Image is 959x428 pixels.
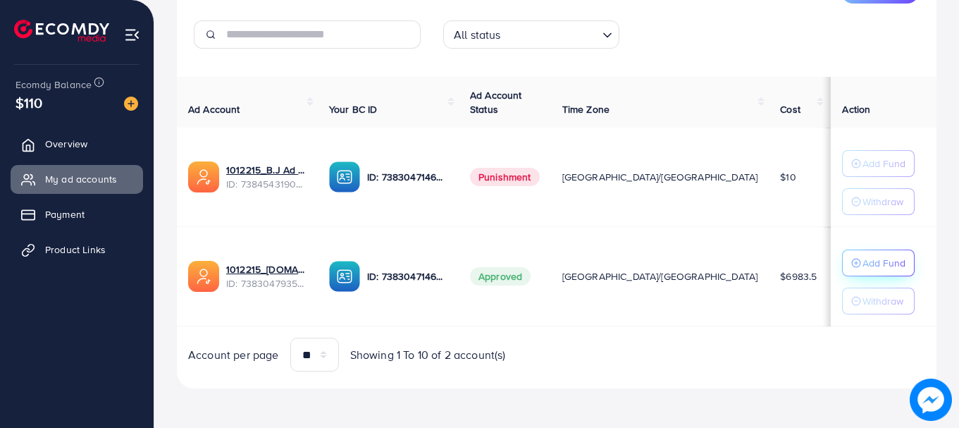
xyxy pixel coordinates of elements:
[862,193,903,210] p: Withdraw
[562,269,758,283] span: [GEOGRAPHIC_DATA]/[GEOGRAPHIC_DATA]
[862,255,905,271] p: Add Fund
[367,169,447,185] p: ID: 7383047146922147857
[780,170,796,184] span: $10
[16,92,43,113] span: $110
[842,288,915,314] button: Withdraw
[451,25,504,45] span: All status
[862,155,905,172] p: Add Fund
[226,177,307,191] span: ID: 7384543190348562449
[226,163,307,192] div: <span class='underline'>1012215_B.J Ad Account_1719347958325</span></br>7384543190348562449
[470,168,540,186] span: Punishment
[188,347,279,363] span: Account per page
[780,102,800,116] span: Cost
[188,102,240,116] span: Ad Account
[11,236,143,264] a: Product Links
[329,261,360,292] img: ic-ba-acc.ded83a64.svg
[11,165,143,193] a: My ad accounts
[11,200,143,228] a: Payment
[842,250,915,276] button: Add Fund
[124,27,140,43] img: menu
[226,276,307,291] span: ID: 7383047935392956433
[188,161,219,192] img: ic-ads-acc.e4c84228.svg
[226,262,307,276] a: 1012215_[DOMAIN_NAME]_1718999822577
[470,88,522,116] span: Ad Account Status
[329,102,378,116] span: Your BC ID
[562,170,758,184] span: [GEOGRAPHIC_DATA]/[GEOGRAPHIC_DATA]
[45,243,106,257] span: Product Links
[862,293,903,310] p: Withdraw
[470,267,531,286] span: Approved
[45,137,87,151] span: Overview
[45,172,117,186] span: My ad accounts
[842,102,870,116] span: Action
[124,97,138,111] img: image
[14,20,109,42] img: logo
[443,20,619,49] div: Search for option
[226,262,307,291] div: <span class='underline'>1012215_Beautiesjunction.pk_1718999822577</span></br>7383047935392956433
[11,130,143,158] a: Overview
[842,188,915,215] button: Withdraw
[350,347,506,363] span: Showing 1 To 10 of 2 account(s)
[329,161,360,192] img: ic-ba-acc.ded83a64.svg
[780,269,817,283] span: $6983.5
[562,102,610,116] span: Time Zone
[505,22,597,45] input: Search for option
[16,78,92,92] span: Ecomdy Balance
[226,163,307,177] a: 1012215_B.J Ad Account_1719347958325
[188,261,219,292] img: ic-ads-acc.e4c84228.svg
[367,268,447,285] p: ID: 7383047146922147857
[45,207,85,221] span: Payment
[910,379,952,421] img: image
[842,150,915,177] button: Add Fund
